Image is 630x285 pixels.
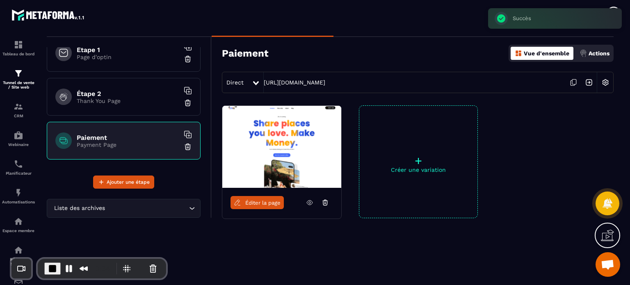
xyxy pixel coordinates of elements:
img: dashboard-orange.40269519.svg [515,50,522,57]
a: automationsautomationsWebinaire [2,124,35,153]
img: automations [14,188,23,198]
p: Créer une variation [359,166,477,173]
a: [URL][DOMAIN_NAME] [264,79,325,86]
a: Éditer la page [231,196,284,209]
img: logo [11,7,85,22]
a: automationsautomationsAutomatisations [2,182,35,210]
img: arrow-next.bcc2205e.svg [581,75,597,90]
h6: Étape 2 [77,90,179,98]
p: Actions [589,50,609,57]
img: formation [14,102,23,112]
p: Page d'optin [77,54,179,60]
a: formationformationTunnel de vente / Site web [2,62,35,96]
p: Automatisations [2,200,35,204]
a: social-networksocial-networkRéseaux Sociaux [2,239,35,272]
p: Réseaux Sociaux [2,257,35,266]
img: trash [184,143,192,151]
button: Ajouter une étape [93,176,154,189]
img: trash [184,99,192,107]
img: formation [14,40,23,50]
a: formationformationCRM [2,96,35,124]
img: scheduler [14,159,23,169]
img: formation [14,68,23,78]
div: Search for option [47,199,201,218]
p: Tableau de bord [2,52,35,56]
span: Direct [226,79,244,86]
img: automations [14,217,23,226]
p: Vue d'ensemble [524,50,569,57]
p: Espace membre [2,228,35,233]
p: CRM [2,114,35,118]
p: + [359,155,477,166]
p: Tunnel de vente / Site web [2,80,35,89]
img: setting-w.858f3a88.svg [598,75,613,90]
h6: Étape 1 [77,46,179,54]
p: Thank You Page [77,98,179,104]
img: actions.d6e523a2.png [580,50,587,57]
a: automationsautomationsEspace membre [2,210,35,239]
h6: Paiement [77,134,179,141]
img: social-network [14,245,23,255]
input: Search for option [107,204,187,213]
h3: Paiement [222,48,268,59]
a: Ouvrir le chat [596,252,620,277]
a: formationformationTableau de bord [2,34,35,62]
img: automations [14,130,23,140]
img: trash [184,55,192,63]
p: Webinaire [2,142,35,147]
span: Ajouter une étape [107,178,150,186]
a: schedulerschedulerPlanificateur [2,153,35,182]
img: image [222,106,341,188]
span: Liste des archives [52,204,107,213]
span: Éditer la page [245,200,281,206]
p: Planificateur [2,171,35,176]
p: Payment Page [77,141,179,148]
